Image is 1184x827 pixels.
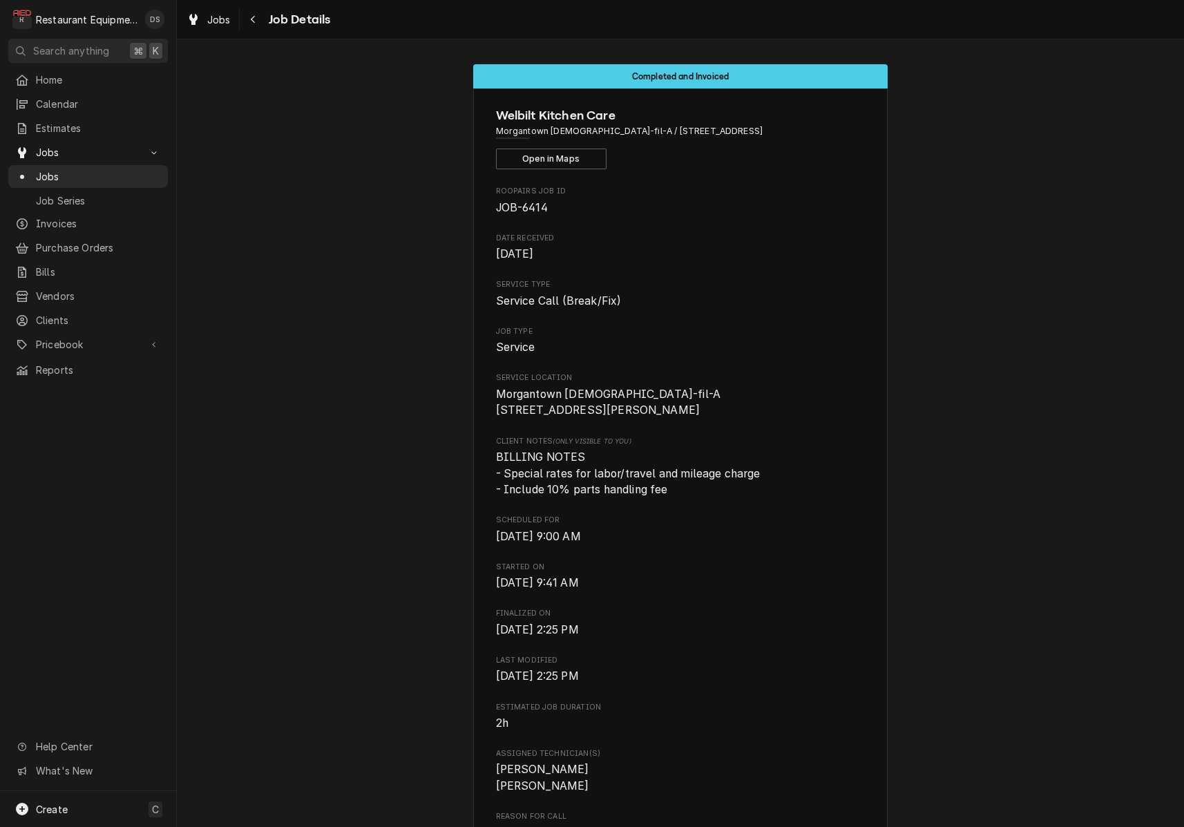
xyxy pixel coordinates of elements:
a: Go to What's New [8,759,168,782]
span: Jobs [36,169,161,184]
a: Estimates [8,117,168,140]
span: Started On [496,575,866,591]
div: Service Type [496,279,866,309]
div: Finalized On [496,608,866,638]
div: Job Type [496,326,866,356]
span: Calendar [36,97,161,111]
span: Finalized On [496,608,866,619]
span: Service Call (Break/Fix) [496,294,622,307]
span: Reason For Call [496,811,866,822]
span: Service Location [496,372,866,383]
span: ⌘ [133,44,143,58]
span: Last Modified [496,668,866,685]
span: Client Notes [496,436,866,447]
span: Name [496,106,866,125]
span: [DATE] 2:25 PM [496,623,579,636]
div: Restaurant Equipment Diagnostics's Avatar [12,10,32,29]
div: Last Modified [496,655,866,685]
span: Roopairs Job ID [496,186,866,197]
a: Reports [8,359,168,381]
div: Assigned Technician(s) [496,748,866,795]
div: Derek Stewart's Avatar [145,10,164,29]
span: Create [36,804,68,815]
div: Client Information [496,106,866,169]
span: Jobs [36,145,140,160]
span: [DATE] [496,247,534,260]
span: Service Location [496,386,866,419]
span: Job Series [36,193,161,208]
span: Vendors [36,289,161,303]
span: Estimates [36,121,161,135]
a: Go to Help Center [8,735,168,758]
span: Date Received [496,246,866,263]
span: Search anything [33,44,109,58]
span: Job Details [265,10,331,29]
a: Jobs [8,165,168,188]
span: Bills [36,265,161,279]
span: Reports [36,363,161,377]
span: Estimated Job Duration [496,715,866,732]
a: Jobs [181,8,236,31]
span: Assigned Technician(s) [496,748,866,759]
a: Clients [8,309,168,332]
button: Navigate back [242,8,265,30]
span: What's New [36,763,160,778]
span: K [153,44,159,58]
button: Open in Maps [496,149,607,169]
span: [DATE] 9:00 AM [496,530,581,543]
a: Go to Jobs [8,141,168,164]
span: Started On [496,562,866,573]
div: Date Received [496,233,866,263]
span: Morgantown [DEMOGRAPHIC_DATA]-fil-A [STREET_ADDRESS][PERSON_NAME] [496,388,721,417]
span: [PERSON_NAME] [496,779,589,792]
button: Search anything⌘K [8,39,168,63]
span: Job Type [496,326,866,337]
span: Help Center [36,739,160,754]
span: Pricebook [36,337,140,352]
span: Scheduled For [496,515,866,526]
a: Bills [8,260,168,283]
span: JOB-6414 [496,201,548,214]
span: Estimated Job Duration [496,702,866,713]
a: Job Series [8,189,168,212]
span: Completed and Invoiced [632,72,729,81]
span: [DATE] 2:25 PM [496,669,579,683]
div: Status [473,64,888,88]
span: Jobs [207,12,231,27]
a: Purchase Orders [8,236,168,259]
span: Address [496,125,866,137]
div: Scheduled For [496,515,866,544]
div: Service Location [496,372,866,419]
span: Invoices [36,216,161,231]
span: Job Type [496,339,866,356]
span: [object Object] [496,449,866,498]
a: Home [8,68,168,91]
div: Started On [496,562,866,591]
div: R [12,10,32,29]
span: C [152,802,159,817]
span: 2h [496,716,508,730]
a: Go to Pricebook [8,333,168,356]
a: Vendors [8,285,168,307]
div: Estimated Job Duration [496,702,866,732]
span: Service [496,341,535,354]
span: Purchase Orders [36,240,161,255]
a: Calendar [8,93,168,115]
span: Clients [36,313,161,327]
span: (Only Visible to You) [553,437,631,445]
div: Roopairs Job ID [496,186,866,216]
span: BILLING NOTES - Special rates for labor/travel and mileage charge - Include 10% parts handling fee [496,450,761,496]
a: Invoices [8,212,168,235]
div: Restaurant Equipment Diagnostics [36,12,137,27]
span: Scheduled For [496,529,866,545]
div: DS [145,10,164,29]
span: [DATE] 9:41 AM [496,576,579,589]
span: Date Received [496,233,866,244]
span: [PERSON_NAME] [496,763,589,776]
span: Last Modified [496,655,866,666]
span: Service Type [496,279,866,290]
span: Home [36,73,161,87]
span: Assigned Technician(s) [496,761,866,794]
span: Service Type [496,293,866,310]
span: Roopairs Job ID [496,200,866,216]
